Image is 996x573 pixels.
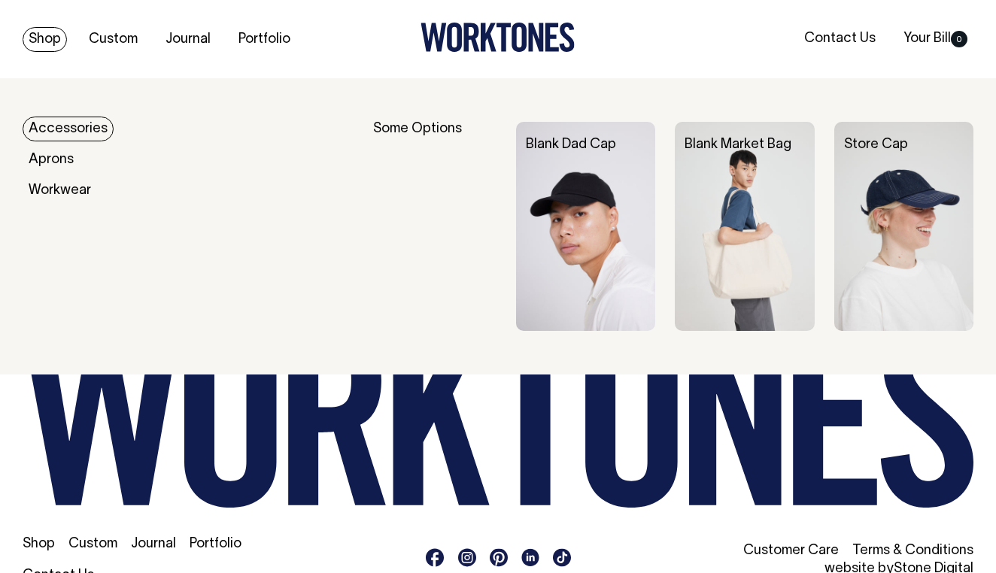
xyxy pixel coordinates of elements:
a: Workwear [23,178,97,203]
a: Terms & Conditions [852,544,973,557]
a: Blank Market Bag [685,138,791,151]
a: Journal [159,27,217,52]
a: Store Cap [844,138,908,151]
a: Shop [23,538,55,550]
a: Customer Care [743,544,839,557]
a: Your Bill0 [897,26,973,51]
div: Some Options [373,122,496,331]
a: Portfolio [232,27,296,52]
a: Custom [68,538,117,550]
a: Aprons [23,147,80,172]
a: Shop [23,27,67,52]
a: Accessories [23,117,114,141]
img: Store Cap [834,122,973,331]
a: Blank Dad Cap [526,138,616,151]
img: Blank Market Bag [675,122,814,331]
img: Blank Dad Cap [516,122,655,331]
span: 0 [951,31,967,47]
a: Custom [83,27,144,52]
a: Journal [131,538,176,550]
a: Portfolio [190,538,241,550]
a: Contact Us [798,26,882,51]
